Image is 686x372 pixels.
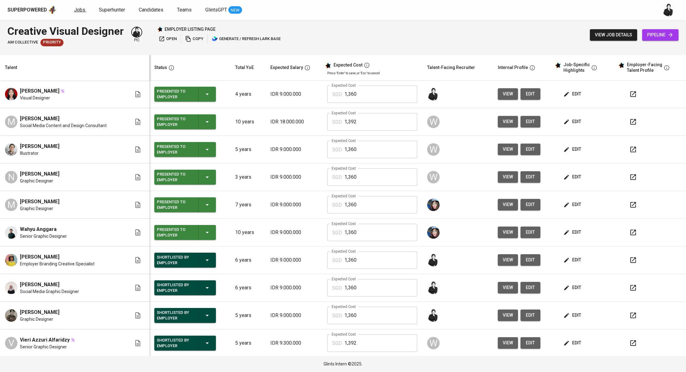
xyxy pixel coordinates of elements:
span: pipeline [647,31,674,39]
button: edit [520,282,540,293]
span: edit [565,339,581,347]
span: edit [565,201,581,209]
div: Presented to Employer [157,226,193,239]
span: Senior Graphic Designer [20,233,67,239]
p: IDR 9.000.000 [270,201,317,209]
span: view [503,173,513,181]
a: edit [520,171,540,183]
span: edit [525,173,535,181]
p: SGD [332,174,342,181]
div: New Job received from Demand Team [40,39,63,46]
button: edit [520,227,540,238]
p: 7 years [235,201,260,209]
span: view [503,256,513,264]
span: edit [565,228,581,236]
button: view [498,116,518,127]
button: edit [562,337,584,349]
span: view [503,228,513,236]
span: edit [525,311,535,319]
span: Priority [40,39,63,45]
p: 5 years [235,339,260,347]
span: NEW [228,7,242,13]
p: 5 years [235,312,260,319]
p: IDR 9.000.000 [270,90,317,98]
img: medwi@glints.com [132,27,142,37]
p: 5 years [235,146,260,153]
button: edit [520,144,540,155]
p: SGD [332,284,342,292]
img: glints_star.svg [618,62,624,68]
button: view [498,310,518,321]
button: Presented to Employer [154,142,216,157]
button: view [498,171,518,183]
span: [PERSON_NAME] [20,198,59,205]
p: 6 years [235,284,260,292]
div: Presented to Employer [157,87,193,101]
button: Presented to Employer [154,225,216,240]
span: Candidates [139,7,163,13]
div: Superpowered [7,7,47,14]
p: SGD [332,312,342,319]
div: Presented to Employer [157,170,193,184]
div: Shortlisted by Employer [157,281,193,295]
img: medwi@glints.com [427,309,440,322]
div: Presented to Employer [157,198,193,212]
div: V [5,337,17,349]
p: IDR 9.000.000 [270,229,317,236]
img: Celia Ivana [5,254,17,266]
div: Presented to Employer [157,143,193,156]
button: copy [184,34,205,44]
img: diazagista@glints.com [427,226,440,239]
span: Jobs [74,7,85,13]
p: IDR 9.000.000 [270,284,317,292]
p: SGD [332,201,342,209]
button: Shortlisted by Employer [154,308,216,323]
span: edit [565,311,581,319]
span: Teams [177,7,192,13]
span: AM Collective [7,39,38,45]
span: view job details [595,31,632,39]
div: W [427,143,440,156]
img: medwi@glints.com [662,4,675,16]
div: W [427,337,440,349]
a: Superpoweredapp logo [7,5,57,15]
div: pic [131,27,142,43]
button: edit [562,199,584,210]
span: Superhunter [99,7,125,13]
div: Creative Visual Designer [7,24,124,39]
img: Triaji Sanghika [5,143,17,156]
p: IDR 9.000.000 [270,256,317,264]
button: edit [562,171,584,183]
p: Press 'Enter' to save, or 'Esc' to cancel [327,71,417,76]
button: edit [520,88,540,100]
a: pipeline [642,29,679,41]
span: Vieri Azzuri Alfaridzy [20,336,70,344]
div: M [5,199,17,211]
div: Presented to Employer [157,115,193,129]
div: Shortlisted by Employer [157,309,193,322]
span: edit [525,284,535,292]
img: lark [212,36,218,42]
p: SGD [332,118,342,126]
span: Senior Graphic Designer [20,344,67,350]
span: [PERSON_NAME] [20,170,59,178]
span: edit [525,201,535,209]
button: view job details [590,29,637,41]
div: Internal Profile [498,64,528,71]
span: edit [565,90,581,98]
button: edit [520,254,540,266]
span: Graphic Designer [20,178,53,184]
button: edit [520,199,540,210]
p: SGD [332,146,342,154]
span: [PERSON_NAME] [20,143,59,150]
span: edit [565,173,581,181]
div: Expected Cost [334,62,362,68]
span: Social Media Content and Design Consultant [20,122,107,129]
button: edit [562,254,584,266]
span: [PERSON_NAME] [20,309,59,316]
a: Superhunter [99,6,126,14]
span: generate / refresh lark base [212,35,281,43]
